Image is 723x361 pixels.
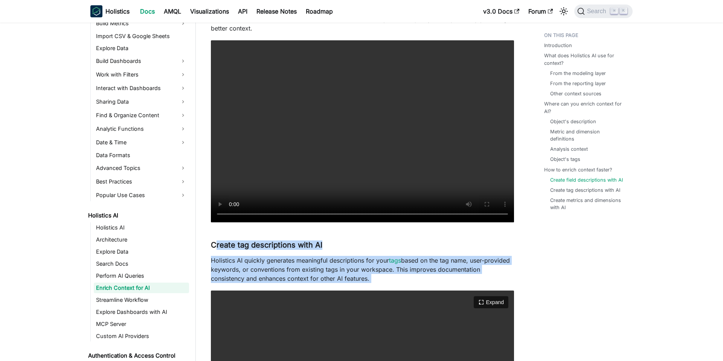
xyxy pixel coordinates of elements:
[94,189,189,201] a: Popular Use Cases
[550,128,625,142] a: Metric and dimension definitions
[186,5,233,17] a: Visualizations
[550,187,620,194] a: Create tag descriptions with AI
[94,331,189,341] a: Custom AI Providers
[94,176,189,188] a: Best Practices
[389,257,401,264] a: tags
[90,5,130,17] a: HolisticsHolistics
[105,7,130,16] b: Holistics
[574,5,633,18] button: Search (Command+K)
[94,295,189,305] a: Streamline Workflow
[94,246,189,257] a: Explore Data
[550,176,623,184] a: Create field descriptions with AI
[86,210,189,221] a: Holistics AI
[159,5,186,17] a: AMQL
[233,5,252,17] a: API
[211,256,514,283] p: Holistics AI quickly generates meaningful descriptions for your based on the tag name, user-provi...
[94,136,189,148] a: Date & Time
[94,123,189,135] a: Analytic Functions
[211,240,514,250] h3: Create tag descriptions with AI
[550,118,596,125] a: Object's description
[94,162,189,174] a: Advanced Topics
[94,17,189,29] a: Build Metrics
[474,296,508,308] button: Expand video
[550,145,588,153] a: Analysis context
[94,283,189,293] a: Enrich Context for AI
[86,350,189,361] a: Authentication & Access Control
[544,100,628,115] a: Where can you enrich context for AI?
[83,23,196,361] nav: Docs sidebar
[252,5,301,17] a: Release Notes
[620,8,627,14] kbd: K
[550,70,606,77] a: From the modeling layer
[550,90,601,97] a: Other context sources
[610,8,618,14] kbd: ⌘
[544,42,572,49] a: Introduction
[136,5,159,17] a: Docs
[550,156,580,163] a: Object's tags
[94,307,189,317] a: Explore Dashboards with AI
[585,8,611,15] span: Search
[94,319,189,329] a: MCP Server
[90,5,102,17] img: Holistics
[94,109,189,121] a: Find & Organize Content
[94,222,189,233] a: Holistics AI
[94,43,189,54] a: Explore Data
[94,234,189,245] a: Architecture
[479,5,524,17] a: v3.0 Docs
[94,82,189,94] a: Interact with Dashboards
[558,5,570,17] button: Switch between dark and light mode (currently light mode)
[544,52,628,66] a: What does Holistics AI use for context?
[94,150,189,161] a: Data Formats
[211,40,514,222] video: Your browser does not support embedding video, but you can .
[550,80,606,87] a: From the reporting layer
[94,96,189,108] a: Sharing Data
[544,166,612,173] a: How to enrich context faster?
[550,197,625,211] a: Create metrics and dimensions with AI
[94,31,189,41] a: Import CSV & Google Sheets
[301,5,337,17] a: Roadmap
[94,69,189,81] a: Work with Filters
[524,5,557,17] a: Forum
[94,271,189,281] a: Perform AI Queries
[94,55,189,67] a: Build Dashboards
[94,259,189,269] a: Search Docs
